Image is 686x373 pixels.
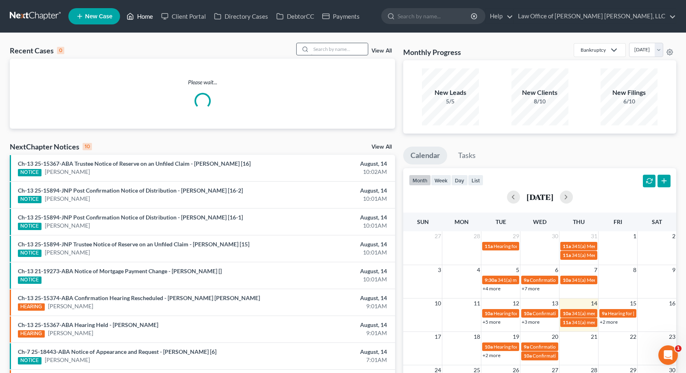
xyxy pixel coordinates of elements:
span: 341(a) Meeting for [PERSON_NAME] [572,252,651,258]
span: 21 [590,332,598,342]
span: 17 [434,332,442,342]
span: 29 [512,231,520,241]
span: Mon [454,218,469,225]
span: Wed [533,218,546,225]
span: Thu [573,218,585,225]
div: 6/10 [601,97,658,105]
span: 10a [524,353,532,359]
h2: [DATE] [527,193,553,201]
a: +4 more [483,285,500,292]
span: New Case [85,13,112,20]
span: 10a [563,277,571,283]
button: month [409,175,431,186]
a: +2 more [600,319,618,325]
span: Fri [614,218,622,225]
span: 11a [485,243,493,249]
span: 11 [473,298,481,308]
div: August, 14 [269,213,387,222]
div: August, 14 [269,348,387,356]
a: Ch-13 25-15374-ABA Confirmation Hearing Rescheduled - [PERSON_NAME] [PERSON_NAME] [18,294,260,301]
span: 10a [563,310,571,316]
a: [PERSON_NAME] [45,222,90,230]
a: [PERSON_NAME] [48,302,93,310]
span: 12 [512,298,520,308]
span: 1 [632,231,637,241]
a: Law Office of [PERSON_NAME] [PERSON_NAME], LLC [514,9,676,24]
span: Sun [417,218,429,225]
a: Ch-13 25-15367-ABA Trustee Notice of Reserve on an Unfiled Claim - [PERSON_NAME] [16] [18,160,251,167]
span: 19 [512,332,520,342]
a: Ch-7 25-18443-ABA Notice of Appearance and Request - [PERSON_NAME] [6] [18,348,216,355]
a: +2 more [483,352,500,358]
span: 27 [434,231,442,241]
span: Hearing for [PERSON_NAME] [494,243,557,249]
div: NOTICE [18,223,42,230]
a: Ch-13 25-15367-ABA Hearing Held - [PERSON_NAME] [18,321,158,328]
span: 31 [590,231,598,241]
a: Client Portal [157,9,210,24]
div: 10:02AM [269,168,387,176]
a: [PERSON_NAME] [45,195,90,203]
div: 10:01AM [269,195,387,203]
span: Confirmation hearing for [PERSON_NAME] [530,344,622,350]
span: Confirmation hearing for [PERSON_NAME] & [PERSON_NAME] [533,353,668,359]
span: 9 [671,265,676,275]
div: 8/10 [511,97,568,105]
span: 2 [671,231,676,241]
div: 9:01AM [269,329,387,337]
span: 9a [524,344,529,350]
span: 11a [563,252,571,258]
a: +3 more [522,319,540,325]
span: 18 [473,332,481,342]
span: 341(a) meeting for [PERSON_NAME] [498,277,576,283]
span: 10a [485,310,493,316]
a: [PERSON_NAME] [48,329,93,337]
a: Calendar [403,147,447,165]
span: 9:30a [485,277,497,283]
a: Directory Cases [210,9,272,24]
span: Hearing for [PERSON_NAME] [494,344,557,350]
span: Hearing for [PERSON_NAME] [608,310,671,316]
h3: Monthly Progress [403,47,461,57]
iframe: Intercom live chat [658,345,678,365]
a: +7 more [522,285,540,292]
button: list [468,175,483,186]
span: 11a [563,319,571,325]
a: Help [486,9,513,24]
span: 4 [476,265,481,275]
a: [PERSON_NAME] [45,248,90,257]
div: NOTICE [18,196,42,203]
a: Home [122,9,157,24]
div: New Filings [601,88,658,97]
div: August, 14 [269,267,387,275]
span: 7 [593,265,598,275]
span: 15 [629,298,637,308]
div: August, 14 [269,240,387,248]
span: Confirmation hearing for [PERSON_NAME] [530,277,622,283]
div: 5/5 [422,97,479,105]
span: Sat [652,218,662,225]
div: NOTICE [18,250,42,257]
button: week [431,175,451,186]
div: 10:01AM [269,222,387,230]
span: 14 [590,298,598,308]
a: Ch-13 25-15894-JNP Post Confirmation Notice of Distribution - [PERSON_NAME] [16-2] [18,187,243,194]
span: 10 [434,298,442,308]
p: Please wait... [10,78,395,86]
a: Ch-13 25-15894-JNP Post Confirmation Notice of Distribution - [PERSON_NAME] [16-1] [18,214,243,221]
a: [PERSON_NAME] [45,356,90,364]
a: View All [371,144,392,150]
div: NOTICE [18,276,42,284]
span: 3 [437,265,442,275]
a: +5 more [483,319,500,325]
span: 22 [629,332,637,342]
a: Tasks [451,147,483,165]
span: 341(a) Meeting for [PERSON_NAME] [572,277,651,283]
span: 16 [668,298,676,308]
span: 341(a) meeting for [PERSON_NAME] [572,319,650,325]
span: 10a [485,344,493,350]
span: 9a [602,310,607,316]
a: Ch-13 21-19273-ABA Notice of Mortgage Payment Change - [PERSON_NAME] [] [18,268,222,274]
span: 13 [551,298,559,308]
div: HEARING [18,303,45,311]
